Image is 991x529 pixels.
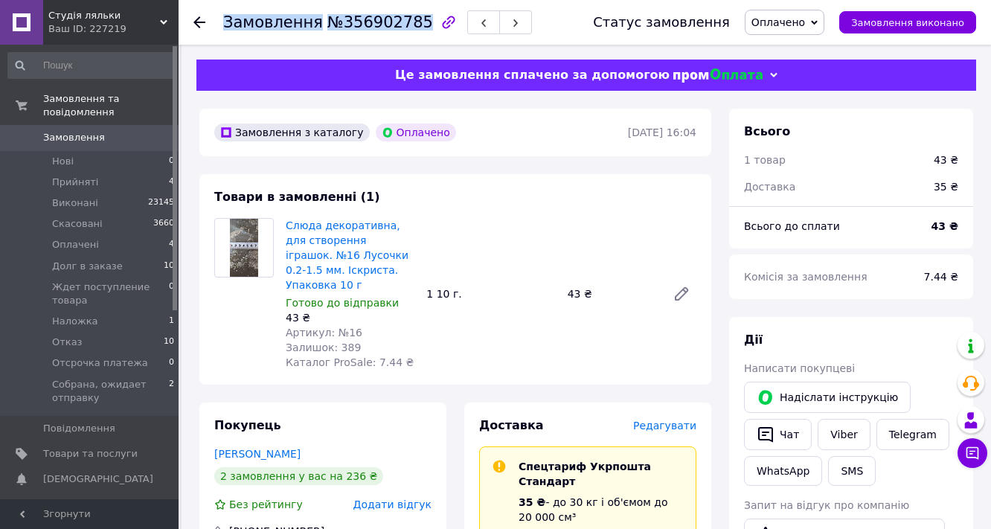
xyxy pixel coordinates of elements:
[744,154,786,166] span: 1 товар
[286,356,414,368] span: Каталог ProSale: 7.44 ₴
[52,315,98,328] span: Наложка
[214,448,301,460] a: [PERSON_NAME]
[376,124,456,141] div: Оплачено
[924,271,958,283] span: 7.44 ₴
[230,219,257,277] img: Слюда декоративна, для створення іграшок. №16 Лусочки 0.2-1.5 мм. Іскриста. Упаковка 10 г
[214,190,380,204] span: Товари в замовленні (1)
[164,336,174,349] span: 10
[744,419,812,450] button: Чат
[193,15,205,30] div: Повернутися назад
[7,52,176,79] input: Пошук
[48,22,179,36] div: Ваш ID: 227219
[43,92,179,119] span: Замовлення та повідомлення
[876,419,949,450] a: Telegram
[43,447,138,461] span: Товари та послуги
[744,181,795,193] span: Доставка
[214,418,281,432] span: Покупець
[744,382,911,413] button: Надіслати інструкцію
[52,260,123,273] span: Долг в заказе
[751,16,805,28] span: Оплачено
[519,461,651,487] span: Спецтариф Укрпошта Стандарт
[744,333,763,347] span: Дії
[931,220,958,232] b: 43 ₴
[52,378,169,405] span: Собрана, ожидает отправку
[744,220,840,232] span: Всього до сплати
[744,499,909,511] span: Запит на відгук про компанію
[148,196,174,210] span: 23145
[420,283,561,304] div: 1 10 г.
[744,362,855,374] span: Написати покупцеві
[52,356,148,370] span: Отсрочка платежа
[229,498,303,510] span: Без рейтингу
[169,155,174,168] span: 0
[839,11,976,33] button: Замовлення виконано
[286,219,408,291] a: Слюда декоративна, для створення іграшок. №16 Лусочки 0.2-1.5 мм. Іскриста. Упаковка 10 г
[851,17,964,28] span: Замовлення виконано
[744,124,790,138] span: Всього
[43,472,153,486] span: [DEMOGRAPHIC_DATA]
[667,279,696,309] a: Редагувати
[395,68,670,82] span: Це замовлення сплачено за допомогою
[169,315,174,328] span: 1
[958,438,987,468] button: Чат з покупцем
[828,456,876,486] button: SMS
[934,153,958,167] div: 43 ₴
[164,260,174,273] span: 10
[286,342,361,353] span: Залишок: 389
[818,419,870,450] a: Viber
[43,131,105,144] span: Замовлення
[43,422,115,435] span: Повідомлення
[153,217,174,231] span: 3660
[286,327,362,339] span: Артикул: №16
[52,280,169,307] span: Ждет поступление товара
[519,496,545,508] span: 35 ₴
[628,126,696,138] time: [DATE] 16:04
[52,155,74,168] span: Нові
[169,238,174,251] span: 4
[214,467,383,485] div: 2 замовлення у вас на 236 ₴
[169,176,174,189] span: 4
[286,310,414,325] div: 43 ₴
[169,378,174,405] span: 2
[52,176,98,189] span: Прийняті
[593,15,730,30] div: Статус замовлення
[48,9,160,22] span: Студія ляльки
[223,13,323,31] span: Замовлення
[52,336,83,349] span: Отказ
[744,456,822,486] a: WhatsApp
[169,356,174,370] span: 0
[214,124,370,141] div: Замовлення з каталогу
[43,498,138,525] span: Показники роботи компанії
[633,420,696,432] span: Редагувати
[479,418,544,432] span: Доставка
[327,13,433,31] span: №356902785
[52,238,99,251] span: Оплачені
[562,283,661,304] div: 43 ₴
[286,297,399,309] span: Готово до відправки
[744,271,867,283] span: Комісія за замовлення
[169,280,174,307] span: 0
[353,498,432,510] span: Додати відгук
[52,196,98,210] span: Виконані
[925,170,967,203] div: 35 ₴
[673,68,763,83] img: evopay logo
[52,217,103,231] span: Скасовані
[519,495,684,525] div: - до 30 кг і об'ємом до 20 000 см³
